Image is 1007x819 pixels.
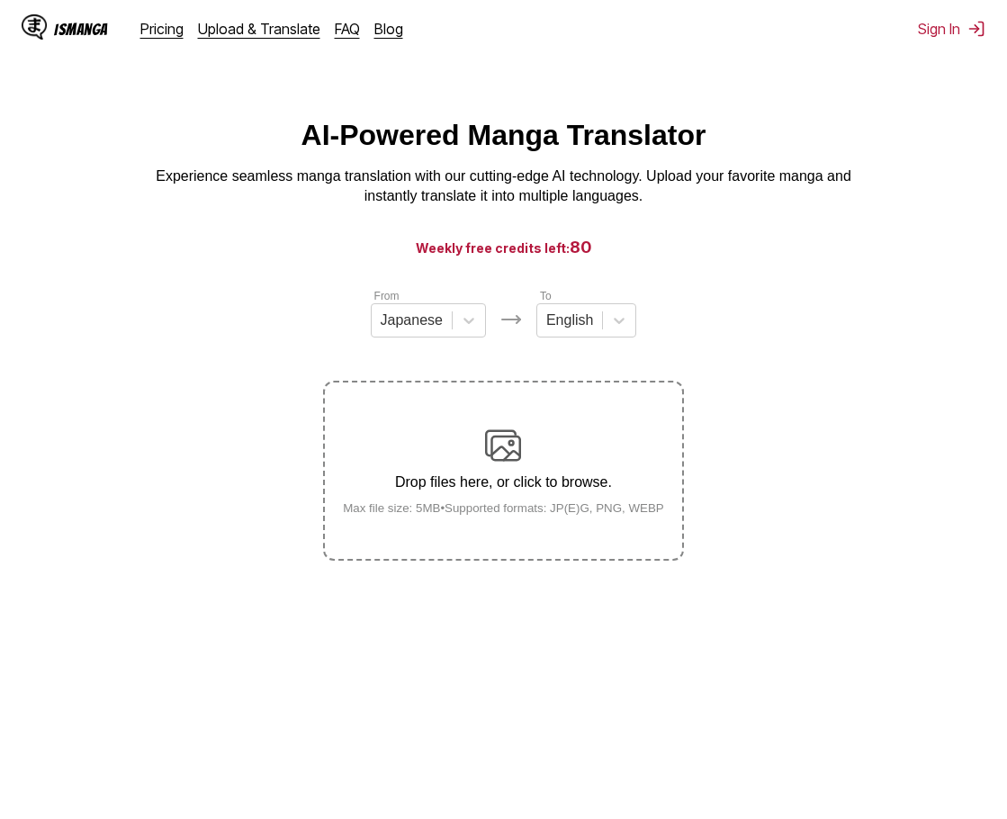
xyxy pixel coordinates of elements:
a: Blog [374,20,403,38]
a: Pricing [140,20,184,38]
a: FAQ [335,20,360,38]
a: IsManga LogoIsManga [22,14,140,43]
img: Languages icon [500,309,522,330]
span: 80 [570,238,592,256]
p: Drop files here, or click to browse. [328,474,679,490]
button: Sign In [918,20,985,38]
h1: AI-Powered Manga Translator [301,119,706,152]
a: Upload & Translate [198,20,320,38]
p: Experience seamless manga translation with our cutting-edge AI technology. Upload your favorite m... [144,166,864,207]
label: From [374,290,400,302]
h3: Weekly free credits left: [43,236,964,258]
img: Sign out [967,20,985,38]
small: Max file size: 5MB • Supported formats: JP(E)G, PNG, WEBP [328,501,679,515]
label: To [540,290,552,302]
img: IsManga Logo [22,14,47,40]
div: IsManga [54,21,108,38]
